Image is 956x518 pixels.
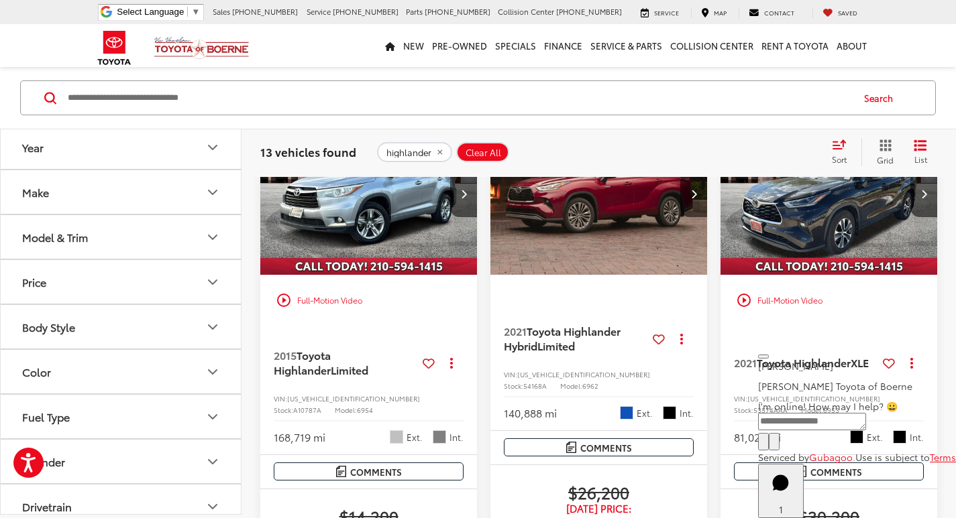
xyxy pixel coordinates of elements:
div: 2015 Toyota Highlander Limited 0 [260,112,478,275]
div: 2021 Toyota Highlander Hybrid Limited 0 [490,112,708,275]
span: Model: [560,381,582,391]
span: [PHONE_NUMBER] [556,6,622,17]
button: Next image [910,170,937,217]
textarea: Type your message [758,413,866,430]
span: Service [654,8,679,17]
span: Comments [350,466,402,478]
button: Send Message [769,433,780,450]
a: 2021 Toyota Highlander Hybrid Limited2021 Toyota Highlander Hybrid Limited2021 Toyota Highlander ... [490,112,708,275]
span: Grid [877,154,894,166]
div: Drivetrain [22,500,72,513]
span: Service [307,6,331,17]
div: Fuel Type [205,408,221,424]
div: Year [205,139,221,155]
div: Model & Trim [205,229,221,245]
span: Collision Center [498,6,554,17]
a: 2021Toyota HighlanderXLE [734,355,878,370]
a: Gubagoo. [809,450,855,464]
a: Service & Parts: Opens in a new tab [586,24,666,67]
span: Comments [580,442,632,454]
span: Ext. [637,407,653,419]
a: About [833,24,871,67]
span: Clear All [466,147,501,157]
img: Comments [566,442,577,453]
svg: Start Chat [763,466,798,501]
span: Stock: [274,405,293,415]
button: Comments [504,438,694,456]
div: Cylinder [22,455,65,468]
span: A10787A [293,405,321,415]
span: Silver [390,430,403,444]
p: [PERSON_NAME] Toyota of Boerne [758,379,956,393]
span: Map [714,8,727,17]
span: Contact [764,8,794,17]
span: Black [663,406,676,419]
span: Sort [832,153,847,165]
div: 81,027 mi [734,430,781,445]
a: Collision Center [666,24,757,67]
span: [PHONE_NUMBER] [232,6,298,17]
button: Select sort value [825,139,861,166]
button: Chat with SMS [758,433,769,450]
span: Toyota Highlander [757,354,851,370]
button: Clear All [456,142,509,162]
div: Make [22,186,49,198]
button: Next image [680,170,707,217]
span: ​ [187,7,188,17]
span: VIN: [504,369,517,379]
button: Fuel TypeFuel Type [1,395,242,438]
a: Contact [739,7,804,18]
button: Grid View [861,139,904,166]
a: New [399,24,428,67]
span: Saved [838,8,857,17]
span: Stock: [504,381,523,391]
span: I'm online! How may I help? 😀 [758,399,898,413]
img: 2021 Toyota Highlander Hybrid Limited [490,112,708,276]
button: Body StyleBody Style [1,305,242,348]
span: 53574AAA [753,405,788,415]
a: 2015Toyota HighlanderLimited [274,348,417,378]
span: [PHONE_NUMBER] [333,6,399,17]
span: Toyota Highlander [274,347,331,377]
a: 2015 Toyota Highlander Limited2015 Toyota Highlander Limited2015 Toyota Highlander Limited2015 To... [260,112,478,275]
img: Comments [336,466,347,477]
a: Pre-Owned [428,24,491,67]
div: Color [22,365,51,378]
span: Parts [406,6,423,17]
div: Make [205,184,221,200]
span: dropdown dots [680,333,683,344]
span: ▼ [191,7,200,17]
div: 140,888 mi [504,405,557,421]
div: Fuel Type [22,410,70,423]
span: [US_VEHICLE_IDENTIFICATION_NUMBER] [517,369,650,379]
div: Model & Trim [22,231,88,243]
span: 13 vehicles found [260,143,356,159]
button: PricePrice [1,260,242,304]
div: Year [22,141,44,153]
button: Model & TrimModel & Trim [1,215,242,259]
div: Body Style [205,318,221,334]
div: Price [22,275,46,288]
div: Body Style [22,320,75,333]
button: Close [758,354,769,359]
a: Select Language​ [117,7,200,17]
a: Finance [540,24,586,67]
a: 2021 Toyota Highlander XLE2021 Toyota Highlander XLE2021 Toyota Highlander XLE2021 Toyota Highlan... [720,112,939,275]
button: YearYear [1,125,242,169]
div: Drivetrain [205,498,221,514]
span: Int. [449,431,464,444]
a: Terms [930,450,956,464]
span: List [914,153,927,165]
span: [US_VEHICLE_IDENTIFICATION_NUMBER] [747,393,880,403]
div: 2021 Toyota Highlander XLE 0 [720,112,939,275]
span: Serviced by [758,450,809,464]
span: dropdown dots [450,357,453,368]
a: Service [631,7,689,18]
span: Limited [331,362,368,377]
span: Sales [213,6,230,17]
a: 2021Toyota Highlander HybridLimited [504,324,647,354]
button: Actions [670,327,694,350]
span: [US_VEHICLE_IDENTIFICATION_NUMBER] [287,393,420,403]
a: My Saved Vehicles [812,7,867,18]
span: 6962 [582,381,598,391]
